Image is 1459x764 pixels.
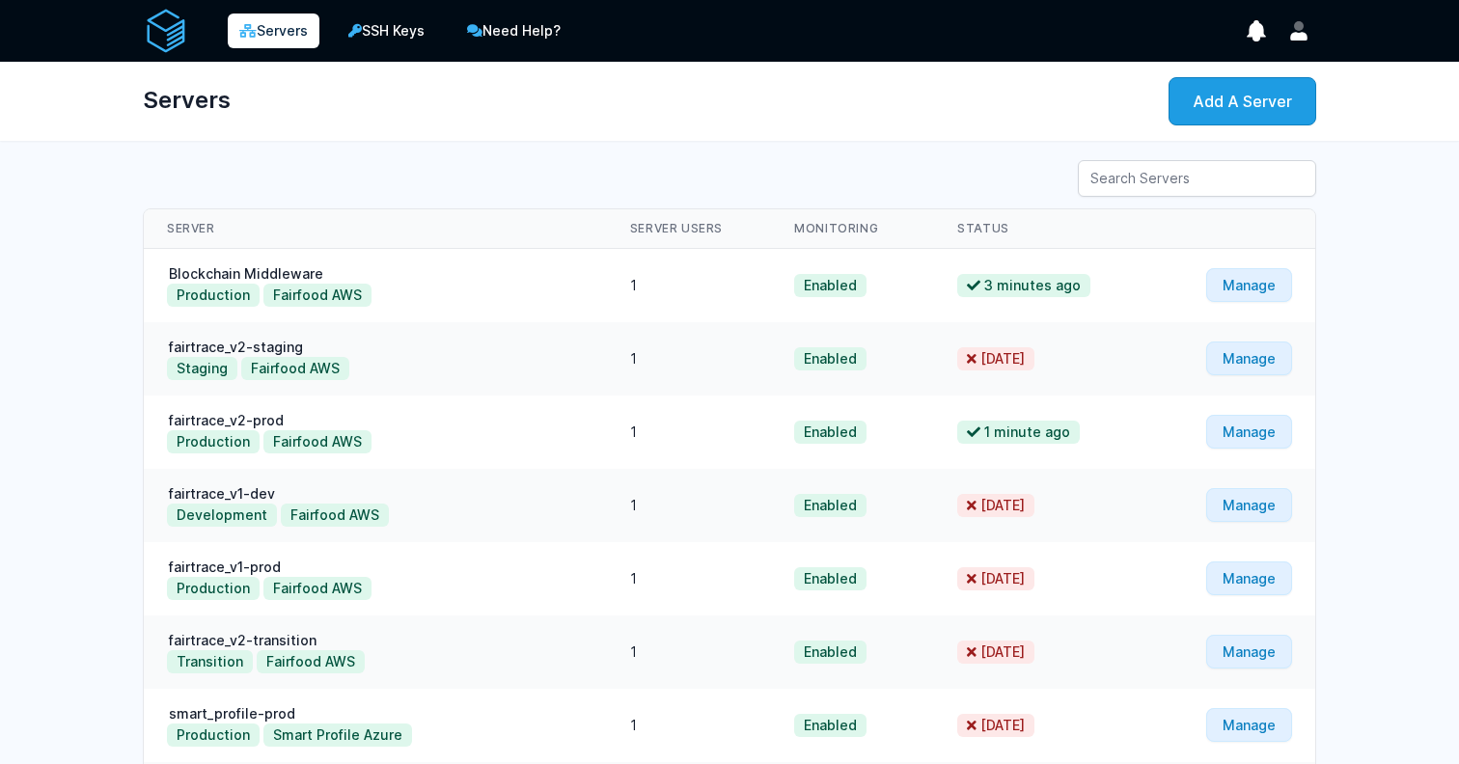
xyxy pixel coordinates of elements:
a: Manage [1206,268,1292,302]
button: Fairfood AWS [281,504,389,527]
span: [DATE] [957,567,1034,590]
td: 1 [607,469,771,542]
a: Manage [1206,341,1292,375]
span: [DATE] [957,347,1034,370]
a: Manage [1206,708,1292,742]
button: Transition [167,650,253,673]
a: Blockchain Middleware [167,265,325,282]
button: Staging [167,357,237,380]
a: fairtrace_v1-prod [167,559,283,575]
img: serverAuth logo [143,8,189,54]
a: Manage [1206,635,1292,668]
span: Enabled [794,347,867,370]
button: Fairfood AWS [257,650,365,673]
td: 1 [607,542,771,615]
span: Enabled [794,714,867,737]
a: fairtrace_v2-prod [167,412,286,428]
button: Fairfood AWS [263,284,372,307]
span: Enabled [794,641,867,664]
a: smart_profile-prod [167,705,297,722]
a: Add A Server [1169,77,1316,125]
span: Enabled [794,421,867,444]
a: Servers [228,14,319,48]
a: SSH Keys [335,12,438,50]
span: [DATE] [957,641,1034,664]
button: Production [167,577,260,600]
span: Enabled [794,494,867,517]
a: fairtrace_v2-staging [167,339,305,355]
button: Development [167,504,277,527]
h1: Servers [143,77,231,123]
th: Server Users [607,209,771,249]
button: Fairfood AWS [241,357,349,380]
button: Fairfood AWS [263,577,372,600]
span: Enabled [794,274,867,297]
a: Need Help? [454,12,574,50]
th: Server [144,209,607,249]
th: Monitoring [771,209,934,249]
span: [DATE] [957,714,1034,737]
th: Status [934,209,1159,249]
input: Search Servers [1078,160,1316,197]
span: Enabled [794,567,867,590]
a: Manage [1206,415,1292,449]
span: 3 minutes ago [957,274,1090,297]
button: show notifications [1239,14,1274,48]
button: Fairfood AWS [263,430,372,453]
td: 1 [607,615,771,689]
a: Manage [1206,488,1292,522]
a: Manage [1206,561,1292,595]
a: fairtrace_v1-dev [167,485,277,502]
a: fairtrace_v2-transition [167,632,318,648]
td: 1 [607,396,771,469]
td: 1 [607,689,771,762]
span: [DATE] [957,494,1034,517]
button: Production [167,284,260,307]
button: Production [167,723,260,747]
button: Production [167,430,260,453]
button: User menu [1281,14,1316,48]
td: 1 [607,249,771,323]
button: Smart Profile Azure [263,723,412,747]
td: 1 [607,322,771,396]
span: 1 minute ago [957,421,1080,444]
